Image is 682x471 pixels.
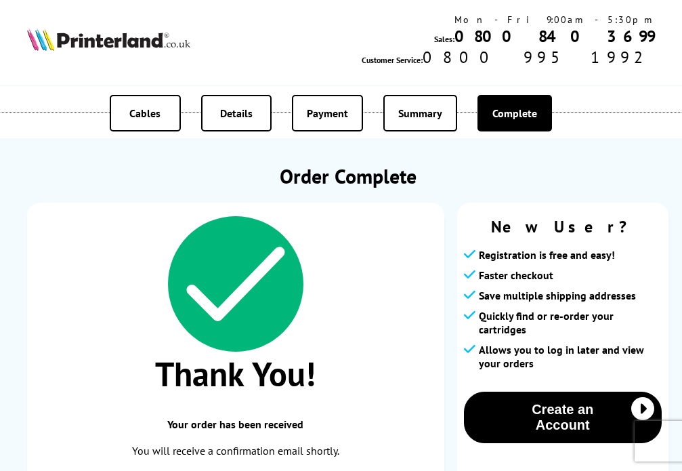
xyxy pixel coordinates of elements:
img: Printerland Logo [27,28,190,51]
div: Mon - Fri 9:00am - 5:30pm [362,14,655,26]
span: Your order has been received [41,417,431,431]
a: 0800 840 3699 [454,26,655,47]
span: Sales: [434,34,454,44]
span: 0800 995 1992 [423,47,655,68]
span: Registration is free and easy! [479,248,615,262]
span: Summary [398,106,442,120]
h1: Order Complete [27,163,668,189]
span: Save multiple shipping addresses [479,289,636,302]
span: Faster checkout [479,268,553,282]
span: Thank You! [41,352,431,396]
span: Customer Service: [362,55,423,65]
span: Payment [307,106,348,120]
span: New User? [464,216,662,237]
span: Quickly find or re-order your cartridges [479,309,662,336]
span: Complete [492,106,537,120]
span: Cables [129,106,161,120]
span: Allows you to log in later and view your orders [479,343,662,370]
p: You will receive a confirmation email shortly. [41,442,431,460]
span: Details [220,106,253,120]
button: Create an Account [464,392,662,443]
